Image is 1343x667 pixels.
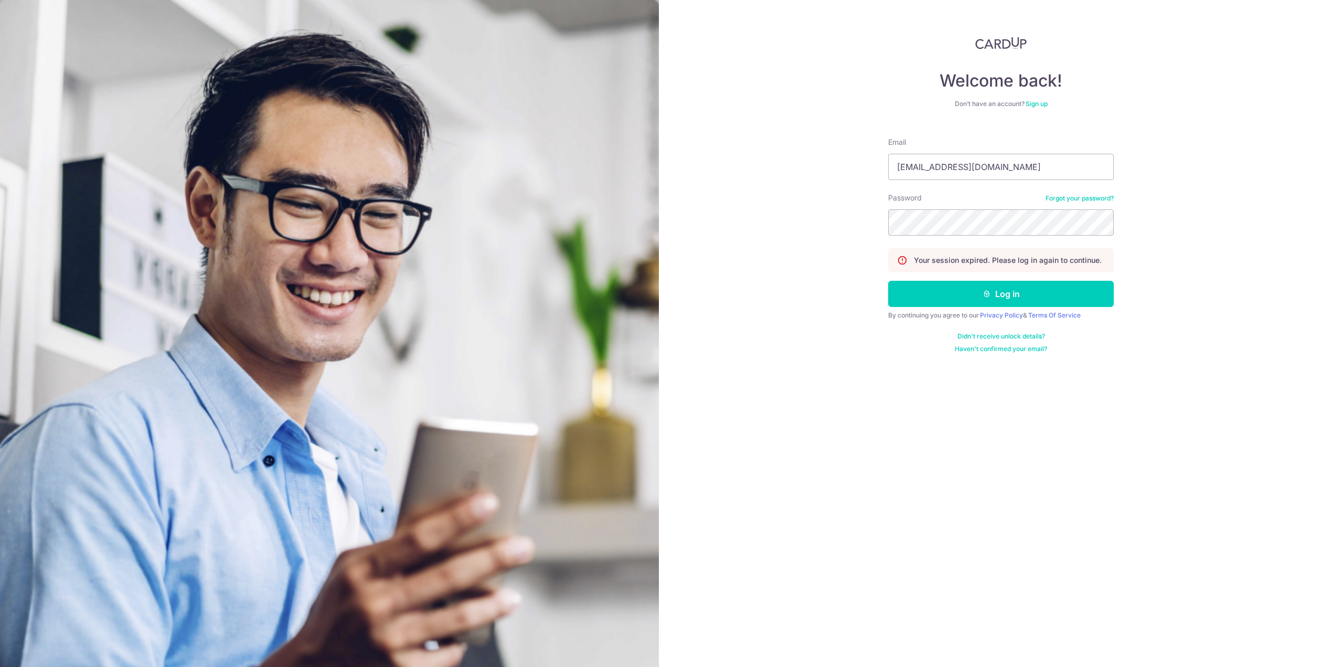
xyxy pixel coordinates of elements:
[888,311,1114,320] div: By continuing you agree to our &
[914,255,1102,266] p: Your session expired. Please log in again to continue.
[1046,194,1114,203] a: Forgot your password?
[888,70,1114,91] h4: Welcome back!
[975,37,1027,49] img: CardUp Logo
[1093,216,1105,229] keeper-lock: Open Keeper Popup
[1026,100,1048,108] a: Sign up
[980,311,1023,319] a: Privacy Policy
[888,137,906,147] label: Email
[888,100,1114,108] div: Don’t have an account?
[888,154,1114,180] input: Enter your Email
[1028,311,1081,319] a: Terms Of Service
[888,193,922,203] label: Password
[957,332,1045,341] a: Didn't receive unlock details?
[888,281,1114,307] button: Log in
[955,345,1047,353] a: Haven't confirmed your email?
